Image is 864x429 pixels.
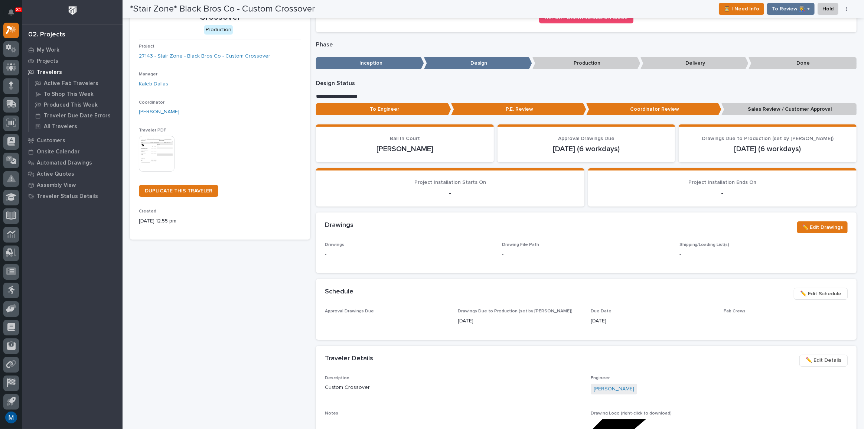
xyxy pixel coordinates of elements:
[44,123,77,130] p: All Travelers
[325,384,582,391] p: Custom Crossover
[16,7,21,12] p: 81
[22,135,123,146] a: Customers
[325,221,353,230] h2: Drawings
[594,385,634,393] a: [PERSON_NAME]
[9,9,19,21] div: Notifications81
[591,376,610,380] span: Engineer
[772,4,810,13] span: To Review 👨‍🏭 →
[29,110,123,121] a: Traveler Due Date Errors
[688,180,756,185] span: Project Installation Ends On
[44,80,98,87] p: Active Fab Travelers
[506,144,666,153] p: [DATE] (6 workdays)
[451,103,586,116] p: P.E. Review
[390,136,420,141] span: Ball In Court
[29,121,123,131] a: All Travelers
[139,44,154,49] span: Project
[325,376,349,380] span: Description
[414,180,486,185] span: Project Installation Starts On
[139,100,164,105] span: Coordinator
[597,189,848,198] p: -
[22,179,123,191] a: Assembly View
[29,89,123,99] a: To Shop This Week
[458,309,573,313] span: Drawings Due to Production (set by [PERSON_NAME])
[724,4,759,13] span: ⏳ I Need Info
[130,4,315,14] h2: *Stair Zone* Black Bros Co - Custom Crossover
[688,144,848,153] p: [DATE] (6 workdays)
[145,188,212,194] span: DUPLICATE THIS TRAVELER
[44,113,111,119] p: Traveler Due Date Errors
[325,288,353,296] h2: Schedule
[802,223,843,232] span: ✏️ Edit Drawings
[325,243,344,247] span: Drawings
[719,3,764,15] button: ⏳ I Need Info
[316,57,424,69] p: Inception
[22,55,123,66] a: Projects
[37,171,74,178] p: Active Quotes
[44,102,98,108] p: Produced This Week
[316,80,857,87] p: Design Status
[139,209,156,214] span: Created
[818,3,838,15] button: Hold
[679,243,730,247] span: Shipping/Loading List(s)
[22,191,123,202] a: Traveler Status Details
[724,317,848,325] p: -
[640,57,749,69] p: Delivery
[66,4,79,17] img: Workspace Logo
[139,108,179,116] a: [PERSON_NAME]
[767,3,815,15] button: To Review 👨‍🏭 →
[44,91,94,98] p: To Shop This Week
[325,189,576,198] p: -
[325,251,493,259] p: -
[29,100,123,110] a: Produced This Week
[139,128,166,133] span: Traveler PDF
[558,136,614,141] span: Approval Drawings Due
[325,317,449,325] p: -
[325,355,373,363] h2: Traveler Details
[325,411,338,416] span: Notes
[797,221,848,233] button: ✏️ Edit Drawings
[37,182,76,189] p: Assembly View
[325,144,485,153] p: [PERSON_NAME]
[22,66,123,78] a: Travelers
[806,356,841,365] span: ✏️ Edit Details
[139,72,157,77] span: Manager
[586,103,721,116] p: Coordinator Review
[749,57,857,69] p: Done
[591,317,715,325] p: [DATE]
[139,217,301,225] p: [DATE] 12:55 pm
[316,103,451,116] p: To Engineer
[139,185,218,197] a: DUPLICATE THIS TRAVELER
[139,80,168,88] a: Kaleb Dallas
[702,136,834,141] span: Drawings Due to Production (set by [PERSON_NAME])
[591,309,612,313] span: Due Date
[37,137,65,144] p: Customers
[22,146,123,157] a: Onsite Calendar
[458,317,582,325] p: [DATE]
[139,52,270,60] a: 27143 - Stair Zone - Black Bros Co - Custom Crossover
[502,251,503,259] p: -
[22,168,123,179] a: Active Quotes
[3,410,19,425] button: users-avatar
[37,58,58,65] p: Projects
[799,355,848,367] button: ✏️ Edit Details
[325,309,374,313] span: Approval Drawings Due
[37,47,59,53] p: My Work
[822,4,834,13] span: Hold
[800,289,841,298] span: ✏️ Edit Schedule
[37,69,62,76] p: Travelers
[204,25,233,35] div: Production
[721,103,857,116] p: Sales Review / Customer Approval
[22,44,123,55] a: My Work
[28,31,65,39] div: 02. Projects
[22,157,123,168] a: Automated Drawings
[724,309,746,313] span: Fab Crews
[316,41,857,48] p: Phase
[424,57,532,69] p: Design
[37,149,80,155] p: Onsite Calendar
[37,160,92,166] p: Automated Drawings
[591,411,672,416] span: Drawing Logo (right-click to download)
[37,193,98,200] p: Traveler Status Details
[532,57,640,69] p: Production
[29,78,123,88] a: Active Fab Travelers
[3,4,19,20] button: Notifications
